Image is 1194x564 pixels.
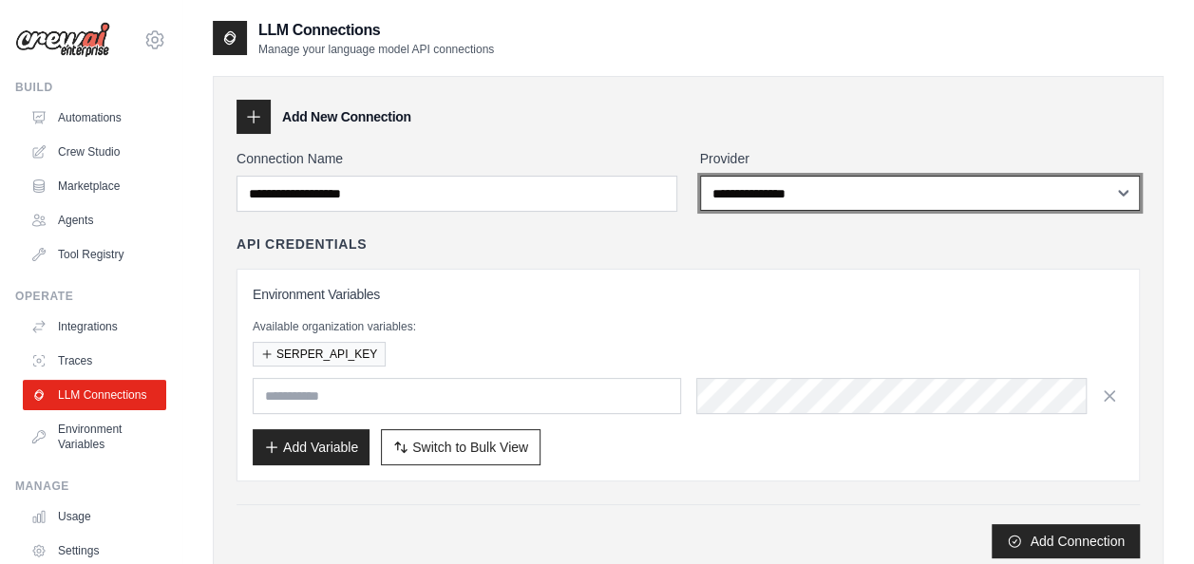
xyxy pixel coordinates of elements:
[23,171,166,201] a: Marketplace
[23,501,166,532] a: Usage
[253,319,1124,334] p: Available organization variables:
[23,205,166,235] a: Agents
[23,414,166,460] a: Environment Variables
[237,235,367,254] h4: API Credentials
[23,103,166,133] a: Automations
[412,438,528,457] span: Switch to Bulk View
[23,380,166,410] a: LLM Connections
[253,285,1124,304] h3: Environment Variables
[23,137,166,167] a: Crew Studio
[992,524,1140,558] button: Add Connection
[258,42,494,57] p: Manage your language model API connections
[253,342,386,367] button: SERPER_API_KEY
[23,346,166,376] a: Traces
[23,311,166,342] a: Integrations
[282,107,411,126] h3: Add New Connection
[15,80,166,95] div: Build
[23,239,166,270] a: Tool Registry
[237,149,677,168] label: Connection Name
[253,429,370,465] button: Add Variable
[15,22,110,58] img: Logo
[15,289,166,304] div: Operate
[700,149,1141,168] label: Provider
[15,479,166,494] div: Manage
[258,19,494,42] h2: LLM Connections
[381,429,540,465] button: Switch to Bulk View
